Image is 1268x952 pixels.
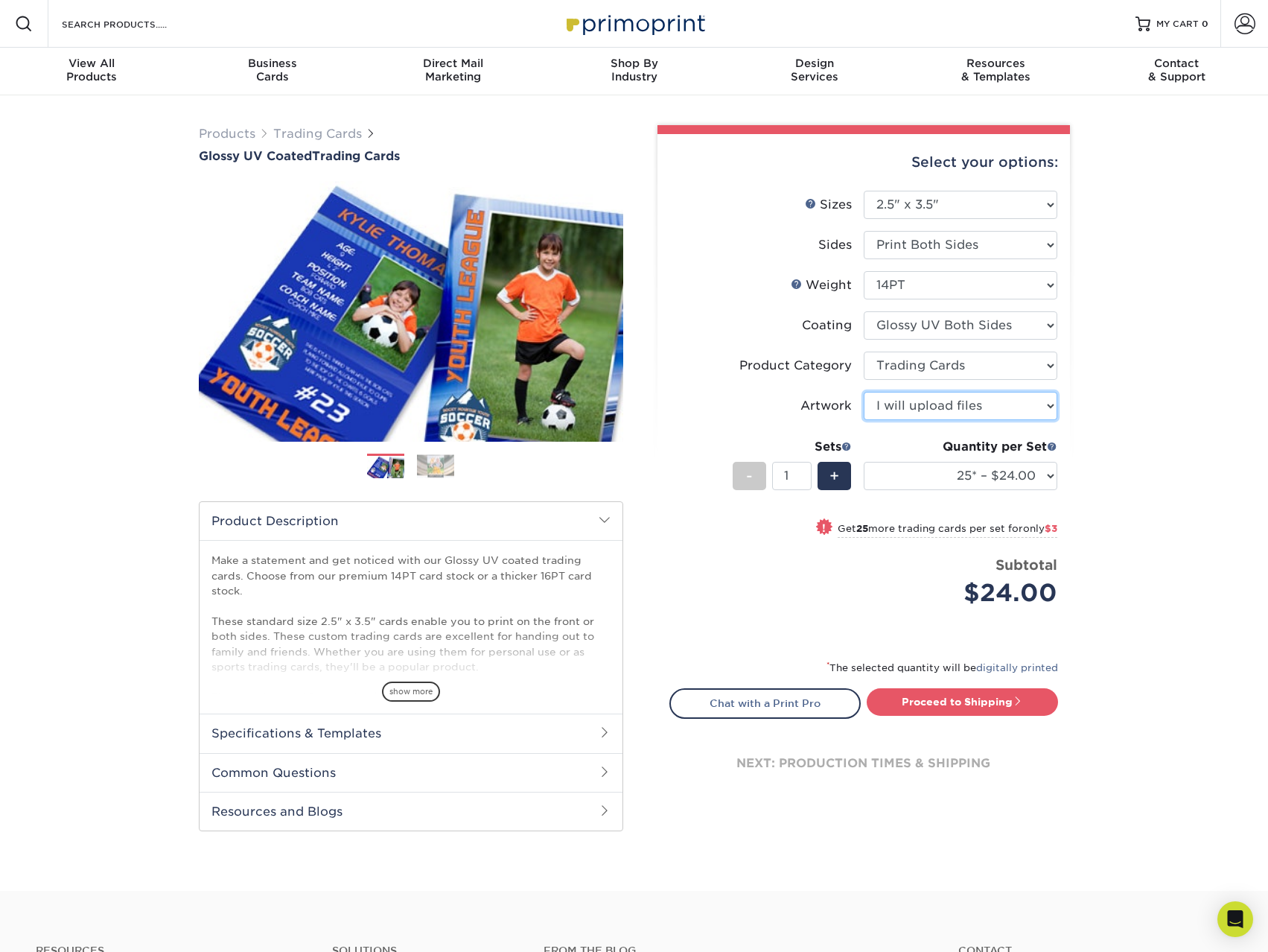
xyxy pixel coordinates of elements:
[875,575,1057,611] div: $24.00
[273,127,362,141] a: Trading Cards
[4,907,127,947] iframe: Google Customer Reviews
[802,317,852,334] div: Coating
[200,792,622,831] h2: Resources and Blogs
[995,556,1057,573] strong: Subtotal
[1,57,182,83] div: Products
[800,397,852,415] div: Artwork
[746,465,753,487] span: -
[1086,48,1267,95] a: Contact& Support
[669,688,861,718] a: Chat with a Print Pro
[805,196,852,214] div: Sizes
[864,438,1057,456] div: Quantity per Set
[739,357,852,375] div: Product Category
[905,57,1086,83] div: & Templates
[60,15,206,33] input: SEARCH PRODUCTS.....
[544,57,724,83] div: Industry
[200,714,622,752] h2: Specifications & Templates
[199,127,255,141] a: Products
[199,149,623,163] h1: Trading Cards
[1086,57,1267,70] span: Contact
[829,465,839,487] span: +
[182,57,363,83] div: Cards
[826,662,1058,673] small: The selected quantity will be
[544,48,724,95] a: Shop ByIndustry
[363,48,544,95] a: Direct MailMarketing
[1,57,182,70] span: View All
[417,454,454,477] img: Trading Cards 02
[1202,19,1208,29] span: 0
[905,57,1086,70] span: Resources
[669,719,1058,808] div: next: production times & shipping
[1023,523,1057,534] span: only
[182,57,363,70] span: Business
[182,48,363,95] a: BusinessCards
[544,57,724,70] span: Shop By
[199,149,623,163] a: Glossy UV CoatedTrading Cards
[363,57,544,83] div: Marketing
[733,438,852,456] div: Sets
[822,520,826,536] span: !
[818,236,852,254] div: Sides
[856,523,868,534] strong: 25
[199,165,623,458] img: Glossy UV Coated 01
[905,48,1086,95] a: Resources& Templates
[382,682,440,702] span: show more
[724,48,905,95] a: DesignServices
[1045,523,1057,534] span: $3
[211,553,611,735] p: Make a statement and get noticed with our Glossy UV coated trading cards. Choose from our premium...
[1,48,182,95] a: View AllProducts
[367,454,404,480] img: Trading Cards 01
[200,502,622,540] h2: Product Description
[838,523,1057,538] small: Get more trading cards per set for
[1217,901,1253,937] div: Open Intercom Messenger
[724,57,905,83] div: Services
[976,662,1058,673] a: digitally printed
[669,134,1058,191] div: Select your options:
[1156,18,1199,31] span: MY CART
[791,276,852,294] div: Weight
[200,753,622,792] h2: Common Questions
[724,57,905,70] span: Design
[560,7,709,39] img: Primoprint
[867,688,1058,715] a: Proceed to Shipping
[363,57,544,70] span: Direct Mail
[1086,57,1267,83] div: & Support
[199,149,312,163] span: Glossy UV Coated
